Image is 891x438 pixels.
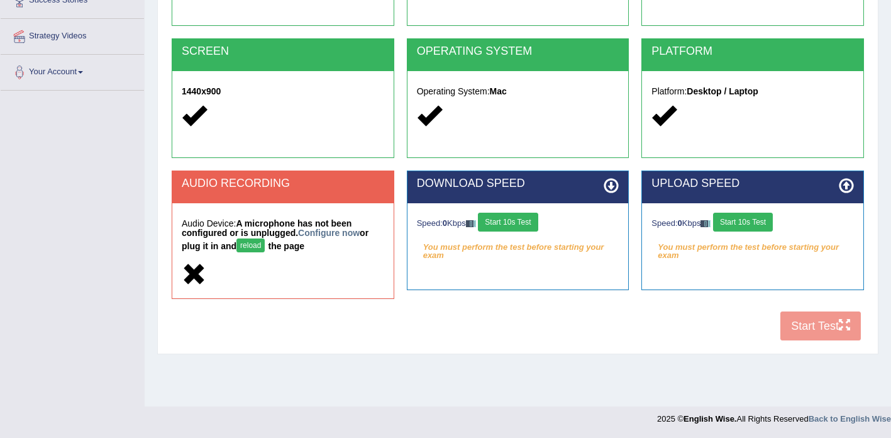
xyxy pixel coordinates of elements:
em: You must perform the test before starting your exam [417,238,619,257]
strong: 0 [443,218,447,228]
a: Back to English Wise [809,414,891,424]
h5: Audio Device: [182,219,384,255]
strong: 0 [678,218,682,228]
a: Strategy Videos [1,19,144,50]
strong: Mac [490,86,507,96]
h2: OPERATING SYSTEM [417,45,619,58]
div: Speed: Kbps [417,213,619,235]
img: ajax-loader-fb-connection.gif [466,220,476,227]
a: Your Account [1,55,144,86]
h5: Platform: [651,87,854,96]
strong: A microphone has not been configured or is unplugged. or plug it in and the page [182,218,368,251]
em: You must perform the test before starting your exam [651,238,854,257]
h2: UPLOAD SPEED [651,177,854,190]
a: Configure now [298,228,360,238]
div: 2025 © All Rights Reserved [657,407,891,425]
img: ajax-loader-fb-connection.gif [700,220,711,227]
strong: English Wise. [683,414,736,424]
button: reload [236,239,265,252]
h2: DOWNLOAD SPEED [417,177,619,190]
h2: PLATFORM [651,45,854,58]
div: Speed: Kbps [651,213,854,235]
h5: Operating System: [417,87,619,96]
h2: AUDIO RECORDING [182,177,384,190]
strong: Desktop / Laptop [687,86,758,96]
h2: SCREEN [182,45,384,58]
button: Start 10s Test [478,213,538,232]
strong: 1440x900 [182,86,221,96]
button: Start 10s Test [713,213,773,232]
